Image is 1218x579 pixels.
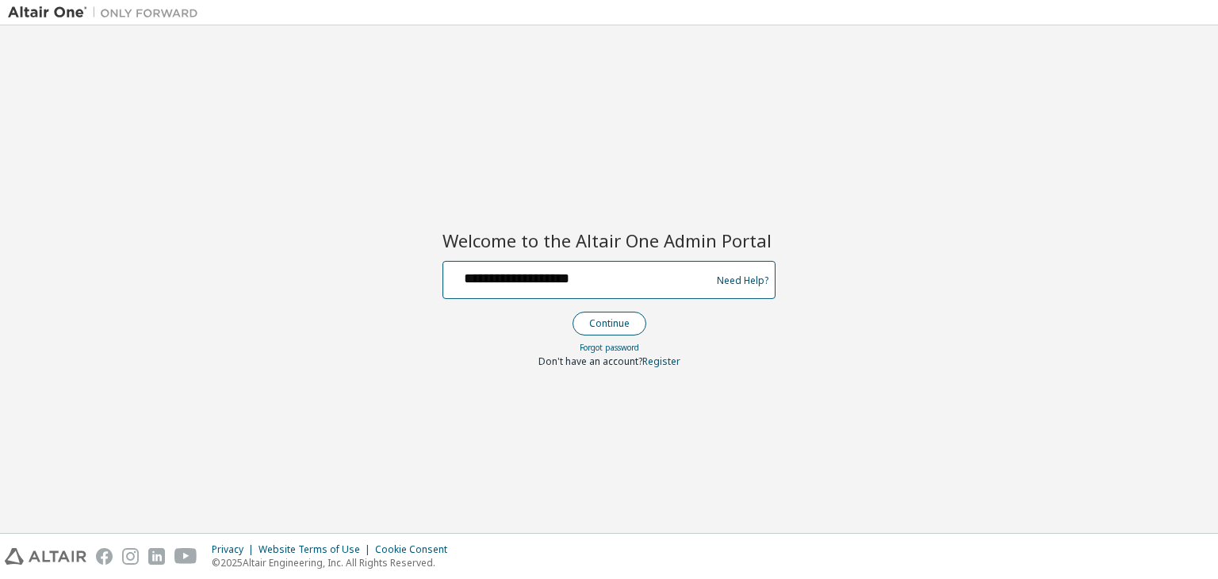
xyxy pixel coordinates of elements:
div: Privacy [212,543,259,556]
img: Altair One [8,5,206,21]
img: instagram.svg [122,548,139,565]
a: Forgot password [580,342,639,353]
h2: Welcome to the Altair One Admin Portal [442,229,776,251]
a: Register [642,355,680,368]
img: facebook.svg [96,548,113,565]
button: Continue [573,312,646,336]
img: linkedin.svg [148,548,165,565]
div: Website Terms of Use [259,543,375,556]
a: Need Help? [717,280,768,281]
img: youtube.svg [174,548,197,565]
div: Cookie Consent [375,543,457,556]
img: altair_logo.svg [5,548,86,565]
span: Don't have an account? [538,355,642,368]
p: © 2025 Altair Engineering, Inc. All Rights Reserved. [212,556,457,569]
